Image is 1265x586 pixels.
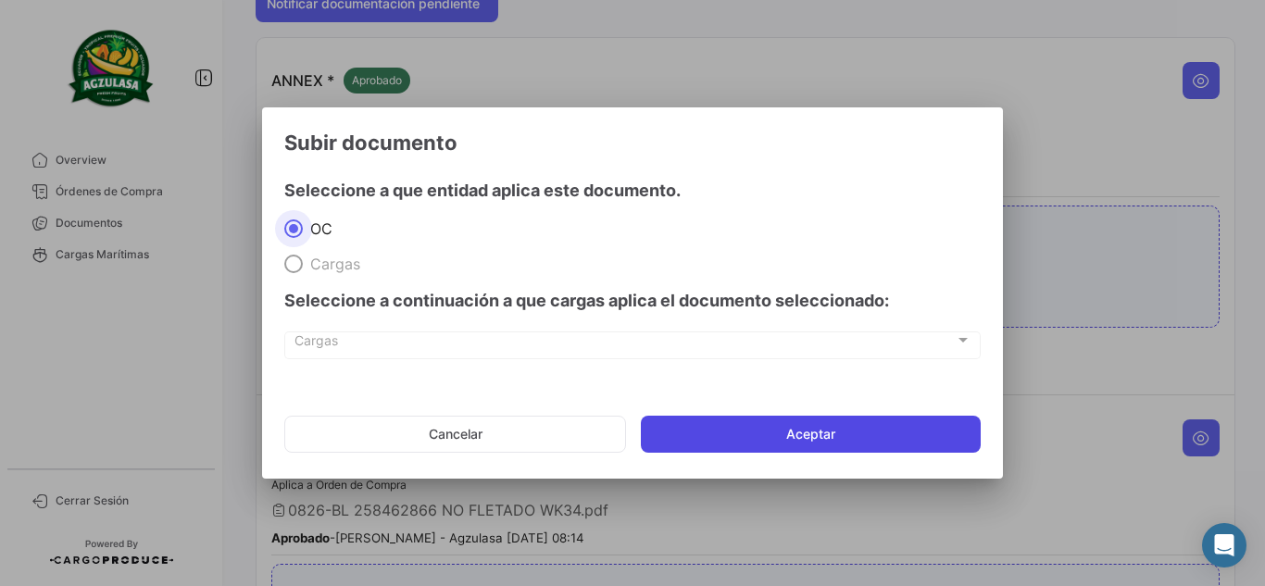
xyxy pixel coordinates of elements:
[284,288,981,314] h4: Seleccione a continuación a que cargas aplica el documento seleccionado:
[284,178,981,204] h4: Seleccione a que entidad aplica este documento.
[294,336,955,352] span: Cargas
[641,416,981,453] button: Aceptar
[303,255,360,273] span: Cargas
[284,130,981,156] h3: Subir documento
[1202,523,1246,567] div: Abrir Intercom Messenger
[303,219,332,238] span: OC
[284,416,626,453] button: Cancelar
